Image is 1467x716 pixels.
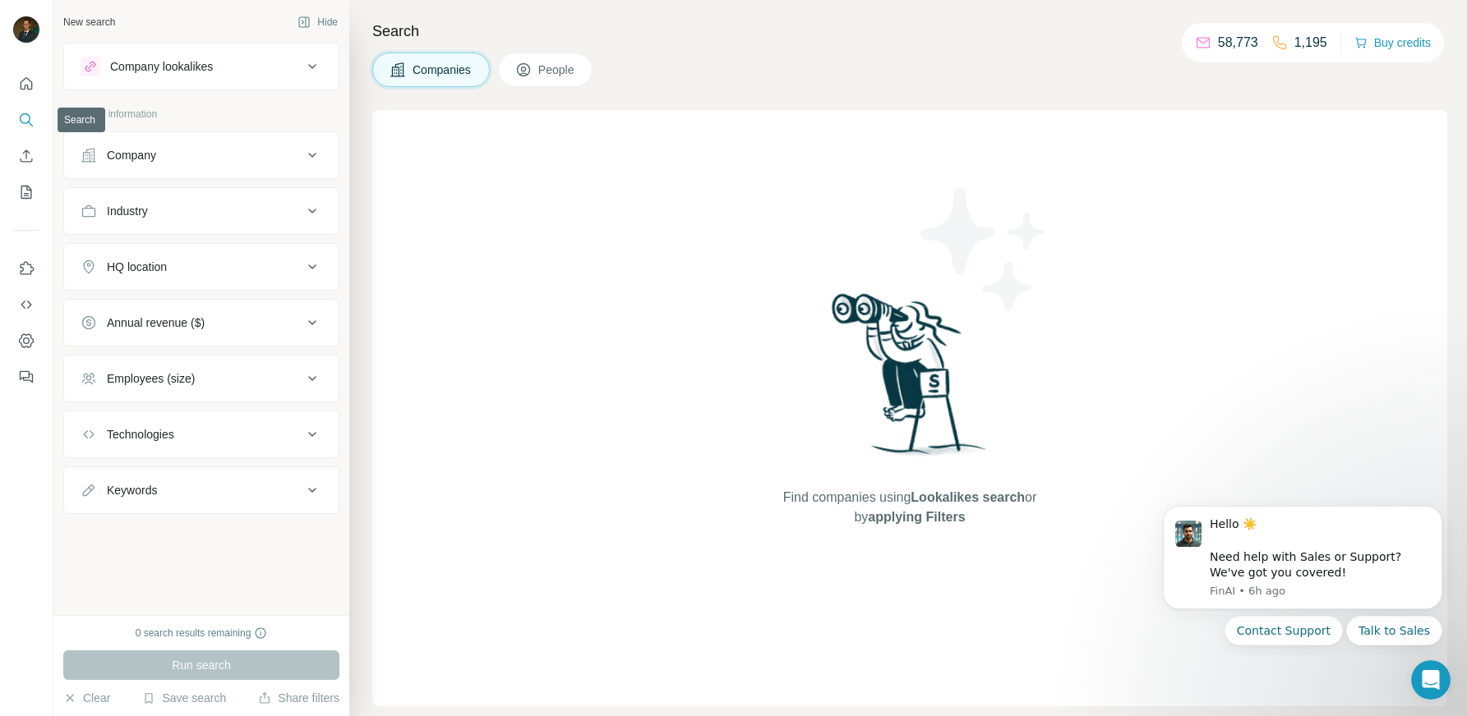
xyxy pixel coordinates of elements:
[110,58,213,75] div: Company lookalikes
[911,490,1025,504] span: Lookalikes search
[13,16,39,43] img: Avatar
[64,303,339,342] button: Annual revenue ($)
[13,141,39,171] button: Enrich CSV
[64,135,339,175] button: Company
[136,626,268,640] div: 0 search results remaining
[13,69,39,99] button: Quick start
[778,488,1041,527] span: Find companies using or by
[63,107,339,122] p: Company information
[107,482,157,498] div: Keywords
[107,314,205,331] div: Annual revenue ($)
[13,177,39,207] button: My lists
[13,105,39,135] button: Search
[910,176,1058,324] img: Surfe Illustration - Stars
[1294,33,1327,53] p: 1,195
[142,690,226,706] button: Save search
[107,426,174,443] div: Technologies
[372,20,1447,43] h4: Search
[64,415,339,454] button: Technologies
[107,203,148,219] div: Industry
[868,510,965,524] span: applying Filters
[13,290,39,319] button: Use Surfe API
[107,370,195,387] div: Employees (size)
[258,690,339,706] button: Share filters
[64,47,339,86] button: Company lookalikes
[1138,493,1467,655] iframe: Intercom notifications message
[63,690,110,706] button: Clear
[538,62,576,78] span: People
[1354,31,1431,54] button: Buy credits
[64,191,339,231] button: Industry
[13,326,39,356] button: Dashboard
[413,62,473,78] span: Companies
[64,470,339,510] button: Keywords
[64,359,339,398] button: Employees (size)
[286,10,349,34] button: Hide
[107,259,167,275] div: HQ location
[13,254,39,283] button: Use Surfe on LinkedIn
[64,247,339,287] button: HQ location
[1218,33,1258,53] p: 58,773
[63,15,115,30] div: New search
[13,362,39,392] button: Feedback
[107,147,156,163] div: Company
[1411,660,1451,700] iframe: Intercom live chat
[824,289,995,472] img: Surfe Illustration - Woman searching with binoculars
